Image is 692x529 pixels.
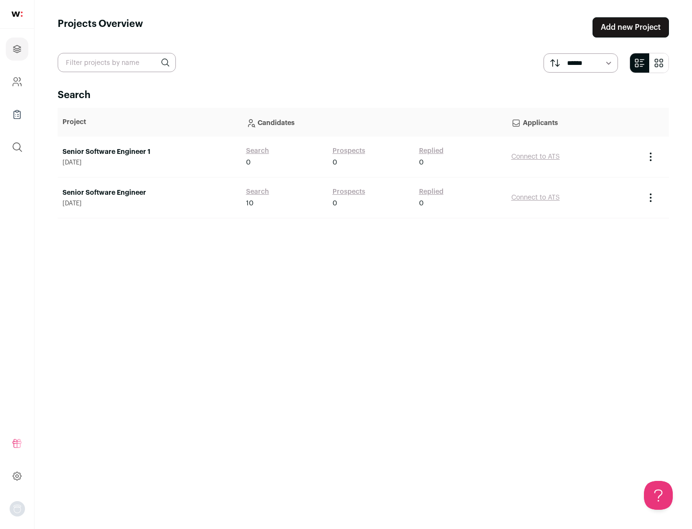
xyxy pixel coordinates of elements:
input: Filter projects by name [58,53,176,72]
a: Connect to ATS [511,153,560,160]
img: wellfound-shorthand-0d5821cbd27db2630d0214b213865d53afaa358527fdda9d0ea32b1df1b89c2c.svg [12,12,23,17]
h2: Search [58,88,669,102]
iframe: Help Scout Beacon - Open [644,481,673,510]
a: Company Lists [6,103,28,126]
button: Project Actions [645,192,656,203]
span: 0 [333,199,337,208]
a: Prospects [333,146,365,156]
a: Add new Project [593,17,669,38]
span: [DATE] [62,200,236,207]
a: Search [246,187,269,197]
a: Projects [6,38,28,61]
a: Prospects [333,187,365,197]
a: Senior Software Engineer 1 [62,147,236,157]
span: 0 [333,158,337,167]
button: Project Actions [645,151,656,163]
img: nopic.png [10,501,25,516]
p: Applicants [511,113,635,132]
a: Senior Software Engineer [62,188,236,198]
a: Connect to ATS [511,194,560,201]
p: Project [62,117,236,127]
span: 10 [246,199,254,208]
a: Company and ATS Settings [6,70,28,93]
h1: Projects Overview [58,17,143,38]
p: Candidates [246,113,502,132]
span: 0 [246,158,251,167]
span: 0 [419,199,424,208]
a: Replied [419,187,444,197]
span: 0 [419,158,424,167]
span: [DATE] [62,159,236,166]
a: Replied [419,146,444,156]
button: Open dropdown [10,501,25,516]
a: Search [246,146,269,156]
